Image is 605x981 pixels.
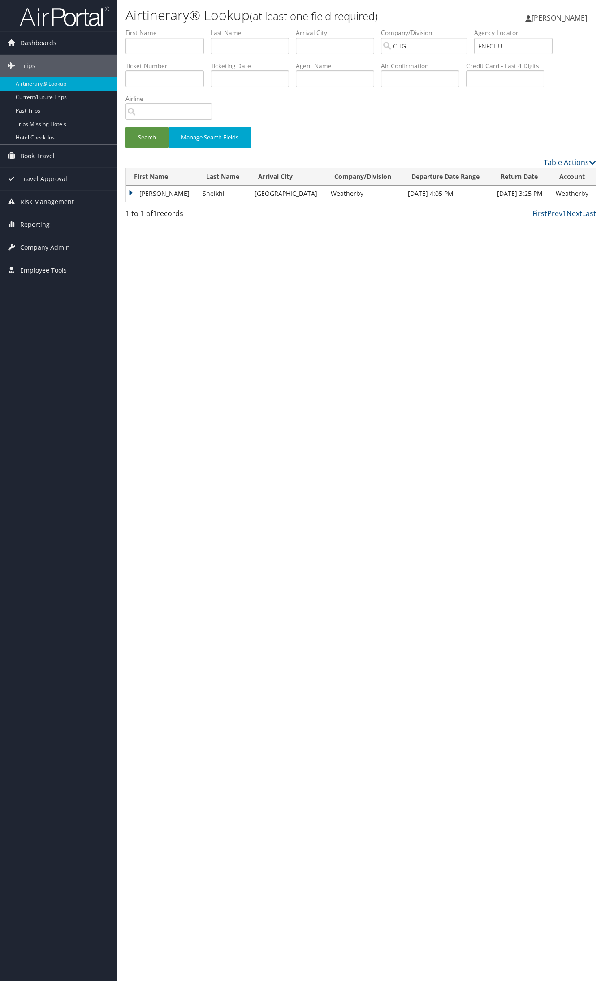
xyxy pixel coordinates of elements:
[562,208,566,218] a: 1
[525,4,596,31] a: [PERSON_NAME]
[296,28,381,37] label: Arrival City
[20,145,55,167] span: Book Travel
[211,61,296,70] label: Ticketing Date
[20,32,56,54] span: Dashboards
[326,186,404,202] td: Weatherby
[20,213,50,236] span: Reporting
[126,168,198,186] th: First Name: activate to sort column ascending
[250,9,378,23] small: (at least one field required)
[125,208,233,223] div: 1 to 1 of records
[381,28,474,37] label: Company/Division
[153,208,157,218] span: 1
[125,6,439,25] h1: Airtinerary® Lookup
[466,61,551,70] label: Credit Card - Last 4 Digits
[544,157,596,167] a: Table Actions
[198,186,250,202] td: Sheikhi
[20,236,70,259] span: Company Admin
[211,28,296,37] label: Last Name
[326,168,404,186] th: Company/Division
[20,6,109,27] img: airportal-logo.png
[547,208,562,218] a: Prev
[198,168,250,186] th: Last Name: activate to sort column ascending
[551,168,596,186] th: Account: activate to sort column ascending
[532,13,587,23] span: [PERSON_NAME]
[493,186,551,202] td: [DATE] 3:25 PM
[566,208,582,218] a: Next
[296,61,381,70] label: Agent Name
[250,168,326,186] th: Arrival City: activate to sort column ascending
[551,186,596,202] td: Weatherby
[493,168,551,186] th: Return Date: activate to sort column ascending
[169,127,251,148] button: Manage Search Fields
[250,186,326,202] td: [GEOGRAPHIC_DATA]
[403,168,493,186] th: Departure Date Range: activate to sort column ascending
[20,168,67,190] span: Travel Approval
[20,55,35,77] span: Trips
[20,259,67,282] span: Employee Tools
[125,28,211,37] label: First Name
[381,61,466,70] label: Air Confirmation
[474,28,559,37] label: Agency Locator
[403,186,493,202] td: [DATE] 4:05 PM
[582,208,596,218] a: Last
[125,61,211,70] label: Ticket Number
[125,94,219,103] label: Airline
[125,127,169,148] button: Search
[20,191,74,213] span: Risk Management
[126,186,198,202] td: [PERSON_NAME]
[532,208,547,218] a: First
